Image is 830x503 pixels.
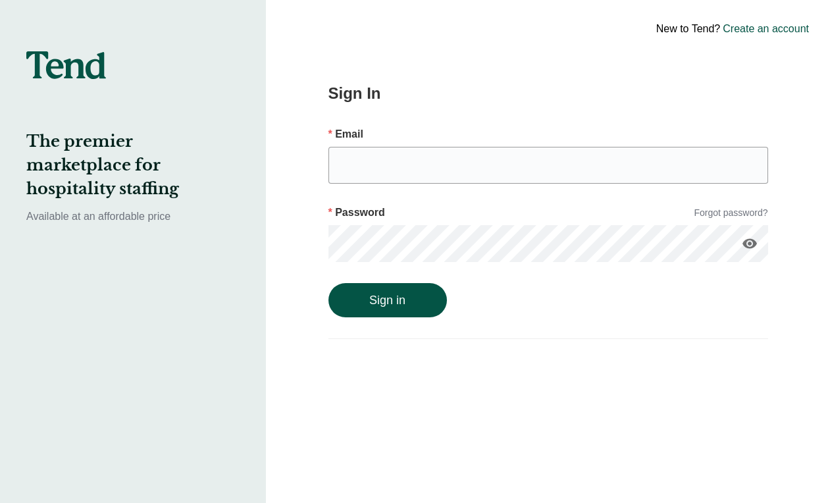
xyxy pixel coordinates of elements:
[328,205,385,221] p: Password
[694,206,767,220] a: Forgot password?
[26,130,240,201] h2: The premier marketplace for hospitality staffing
[26,209,240,225] p: Available at an affordable price
[723,21,809,37] a: Create an account
[328,126,768,142] p: Email
[742,236,758,251] i: visibility
[26,51,106,79] img: tend-logo
[328,82,768,105] h2: Sign In
[328,283,447,317] button: Sign in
